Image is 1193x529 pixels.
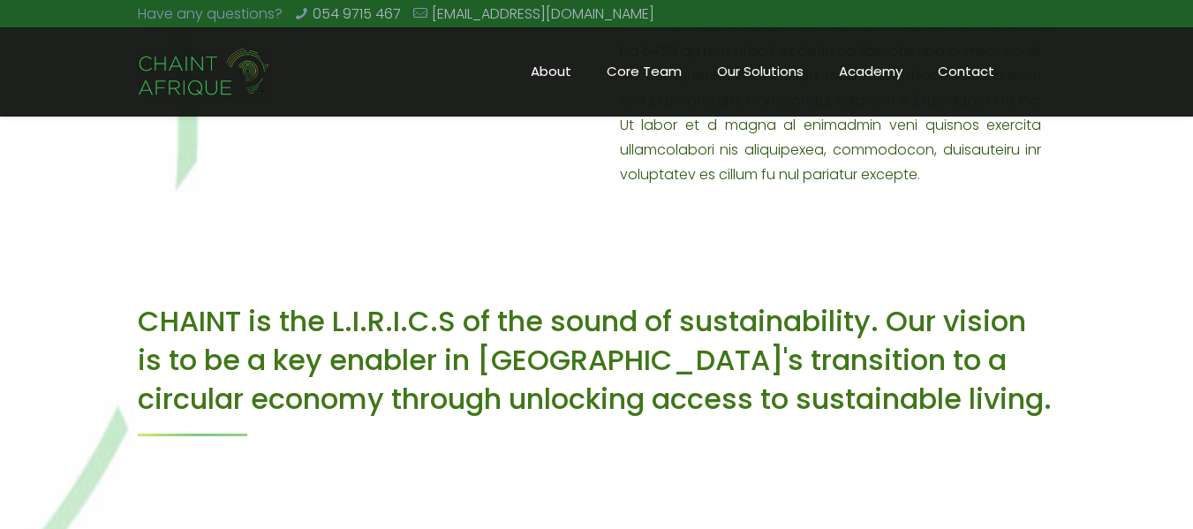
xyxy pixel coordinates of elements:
a: About [513,27,589,116]
a: Contact [920,27,1012,116]
h3: CHAINT is the L.I.R.I.C.S of the sound of sustainability. Our vision is to be a key enabler in [G... [138,302,1055,419]
a: Academy [821,27,920,116]
a: Our Solutions [699,27,821,116]
img: Chaint_Afrique-20 [138,46,272,99]
span: Contact [920,58,1012,85]
span: Academy [821,58,920,85]
span: Core Team [589,58,699,85]
a: Chaint Afrique [138,27,272,116]
a: 054 9715 467 [313,4,401,24]
span: About [513,58,589,85]
a: [EMAIL_ADDRESS][DOMAIN_NAME] [432,4,654,24]
a: Core Team [589,27,699,116]
span: Our Solutions [699,58,821,85]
